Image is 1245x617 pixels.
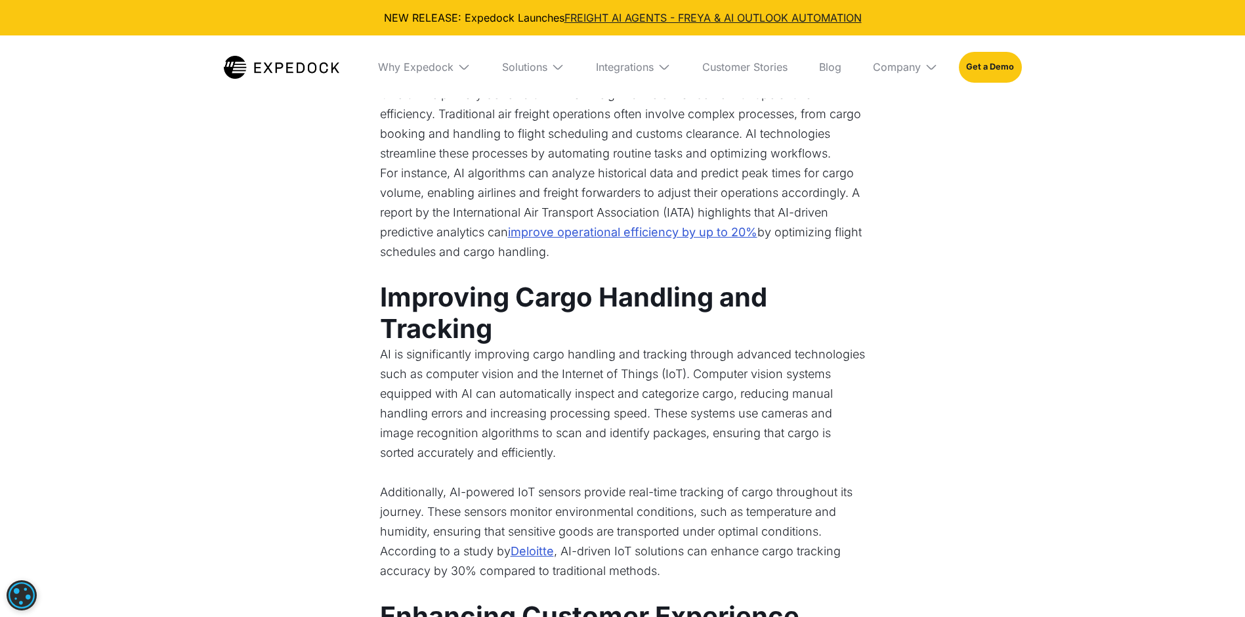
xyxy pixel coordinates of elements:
div: Integrations [596,60,654,74]
p: For instance, AI algorithms can analyze historical data and predict peak times for cargo volume, ... [380,163,866,282]
h3: Improving Cargo Handling and Tracking [380,282,866,345]
div: Integrations [585,35,681,98]
a: improve operational efficiency by up to 20% [508,223,757,242]
div: Why Expedock [368,35,481,98]
div: Solutions [492,35,575,98]
div: Why Expedock [378,60,454,74]
a: FREIGHT AI AGENTS - FREYA & AI OUTLOOK AUTOMATION [564,11,862,24]
div: Company [862,35,948,98]
a: Get a Demo [959,52,1021,82]
div: NEW RELEASE: Expedock Launches [11,11,1234,25]
div: Solutions [502,60,547,74]
p: One of the primary benefits of AI in air freight is the enhancement of operational efficiency. Tr... [380,85,866,163]
a: Customer Stories [692,35,798,98]
p: Additionally, AI-powered IoT sensors provide real-time tracking of cargo throughout its journey. ... [380,482,866,601]
a: Deloitte [511,542,554,561]
div: Company [873,60,921,74]
a: Blog [809,35,852,98]
iframe: Chat Widget [1009,465,1245,617]
p: AI is significantly improving cargo handling and tracking through advanced technologies such as c... [380,345,866,482]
